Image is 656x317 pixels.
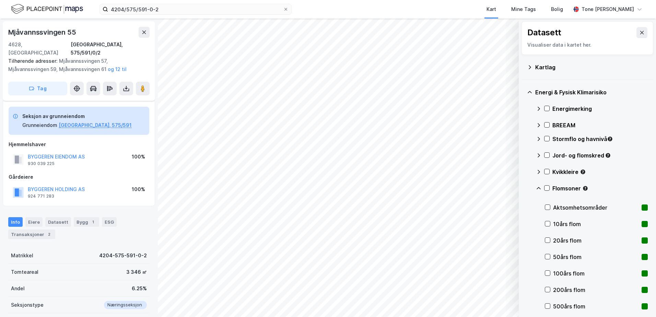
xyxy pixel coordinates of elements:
div: Matrikkel [11,251,33,260]
div: Bolig [551,5,563,13]
div: 500års flom [553,302,639,310]
div: Tomteareal [11,268,38,276]
div: Datasett [527,27,561,38]
div: Stormflo og havnivå [552,135,648,143]
div: Energimerking [552,105,648,113]
div: 6.25% [132,284,147,293]
button: Tag [8,82,67,95]
div: 10års flom [553,220,639,228]
div: Mjåvannssvingen 55 [8,27,77,38]
div: Andel [11,284,25,293]
span: Tilhørende adresser: [8,58,59,64]
div: Tooltip anchor [605,152,611,158]
div: 3 346 ㎡ [126,268,147,276]
div: Aktsomhetsområder [553,203,639,212]
div: Tooltip anchor [582,185,588,191]
div: Seksjon av grunneiendom [22,112,132,120]
div: Hjemmelshaver [9,140,149,149]
div: BREEAM [552,121,648,129]
div: 100% [132,185,145,193]
div: Energi & Fysisk Klimarisiko [535,88,648,96]
div: Eiere [25,217,43,227]
div: 4628, [GEOGRAPHIC_DATA] [8,40,71,57]
div: Mjåvannssvingen 57, Mjåvannssvingen 59, Mjåvannssvingen 61 [8,57,144,73]
div: Transaksjoner [8,230,55,239]
button: [GEOGRAPHIC_DATA], 575/591 [59,121,132,129]
img: logo.f888ab2527a4732fd821a326f86c7f29.svg [11,3,83,15]
div: Tooltip anchor [607,136,613,142]
div: 930 039 225 [28,161,55,166]
div: 924 771 283 [28,193,54,199]
div: Jord- og flomskred [552,151,648,160]
div: Tooltip anchor [580,169,586,175]
div: Kart [487,5,496,13]
div: 1 [90,219,96,225]
div: Seksjonstype [11,301,44,309]
div: Mine Tags [511,5,536,13]
div: [GEOGRAPHIC_DATA], 575/591/0/2 [71,40,150,57]
iframe: Chat Widget [622,284,656,317]
div: Visualiser data i kartet her. [527,41,647,49]
div: Kvikkleire [552,168,648,176]
div: Kartlag [535,63,648,71]
div: Bygg [74,217,99,227]
div: 100års flom [553,269,639,278]
div: 200års flom [553,286,639,294]
div: 4204-575-591-0-2 [99,251,147,260]
div: Grunneiendom [22,121,57,129]
input: Søk på adresse, matrikkel, gårdeiere, leietakere eller personer [108,4,283,14]
div: Gårdeiere [9,173,149,181]
div: 20års flom [553,236,639,245]
div: ESG [102,217,117,227]
div: Datasett [45,217,71,227]
div: Info [8,217,23,227]
div: 100% [132,153,145,161]
div: 50års flom [553,253,639,261]
div: Tone [PERSON_NAME] [582,5,634,13]
div: Flomsoner [552,184,648,192]
div: 2 [46,231,52,238]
